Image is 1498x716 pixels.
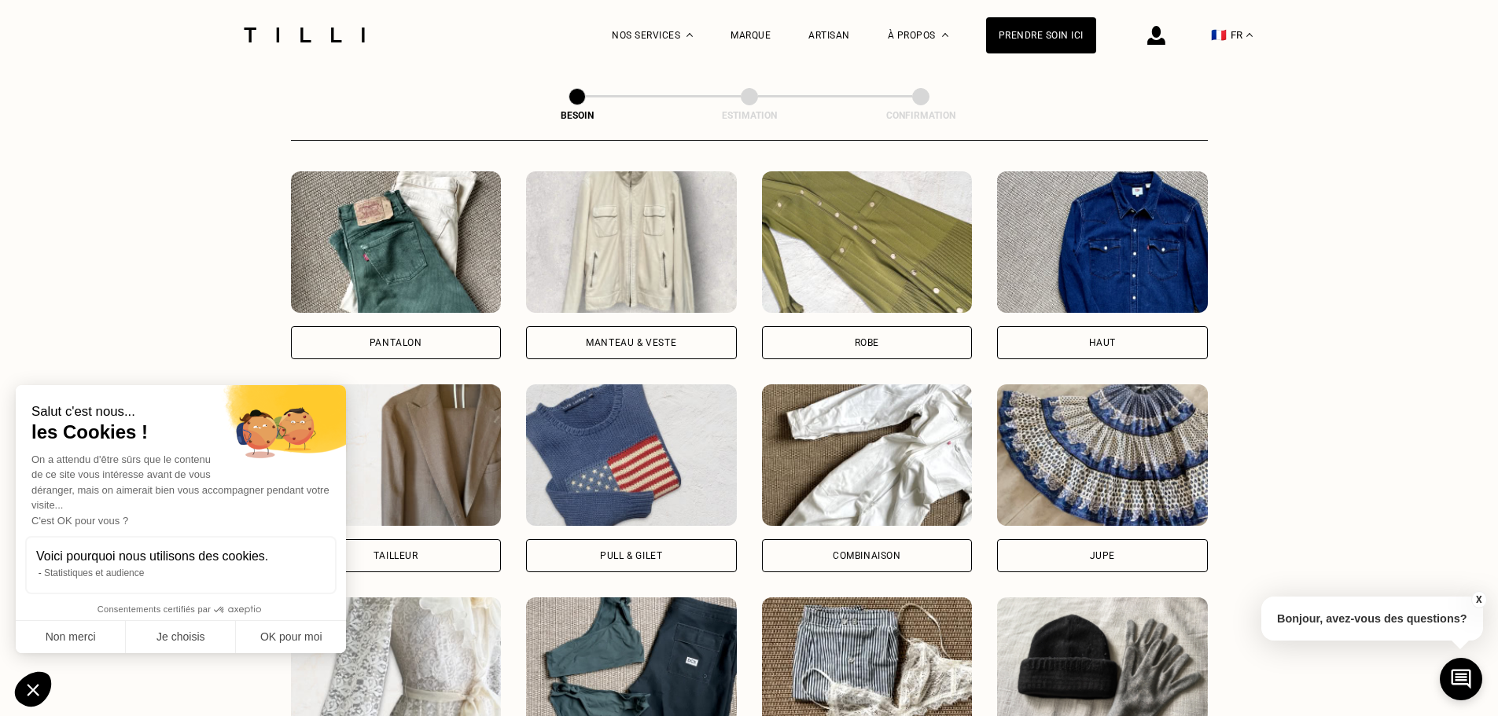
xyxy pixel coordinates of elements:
[291,171,502,313] img: Tilli retouche votre Pantalon
[762,384,973,526] img: Tilli retouche votre Combinaison
[586,338,676,347] div: Manteau & Veste
[370,338,422,347] div: Pantalon
[997,171,1208,313] img: Tilli retouche votre Haut
[731,30,771,41] a: Marque
[526,171,737,313] img: Tilli retouche votre Manteau & Veste
[291,384,502,526] img: Tilli retouche votre Tailleur
[1090,551,1115,560] div: Jupe
[1211,28,1227,42] span: 🇫🇷
[686,33,693,37] img: Menu déroulant
[1261,597,1483,641] p: Bonjour, avez-vous des questions?
[833,551,901,560] div: Combinaison
[942,33,948,37] img: Menu déroulant à propos
[1089,338,1116,347] div: Haut
[1470,591,1486,608] button: X
[808,30,850,41] a: Artisan
[1246,33,1253,37] img: menu déroulant
[526,384,737,526] img: Tilli retouche votre Pull & gilet
[762,171,973,313] img: Tilli retouche votre Robe
[238,28,370,42] img: Logo du service de couturière Tilli
[842,110,999,121] div: Confirmation
[374,551,418,560] div: Tailleur
[855,338,879,347] div: Robe
[1147,26,1165,45] img: icône connexion
[600,551,662,560] div: Pull & gilet
[671,110,828,121] div: Estimation
[499,110,656,121] div: Besoin
[997,384,1208,526] img: Tilli retouche votre Jupe
[986,17,1096,53] a: Prendre soin ici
